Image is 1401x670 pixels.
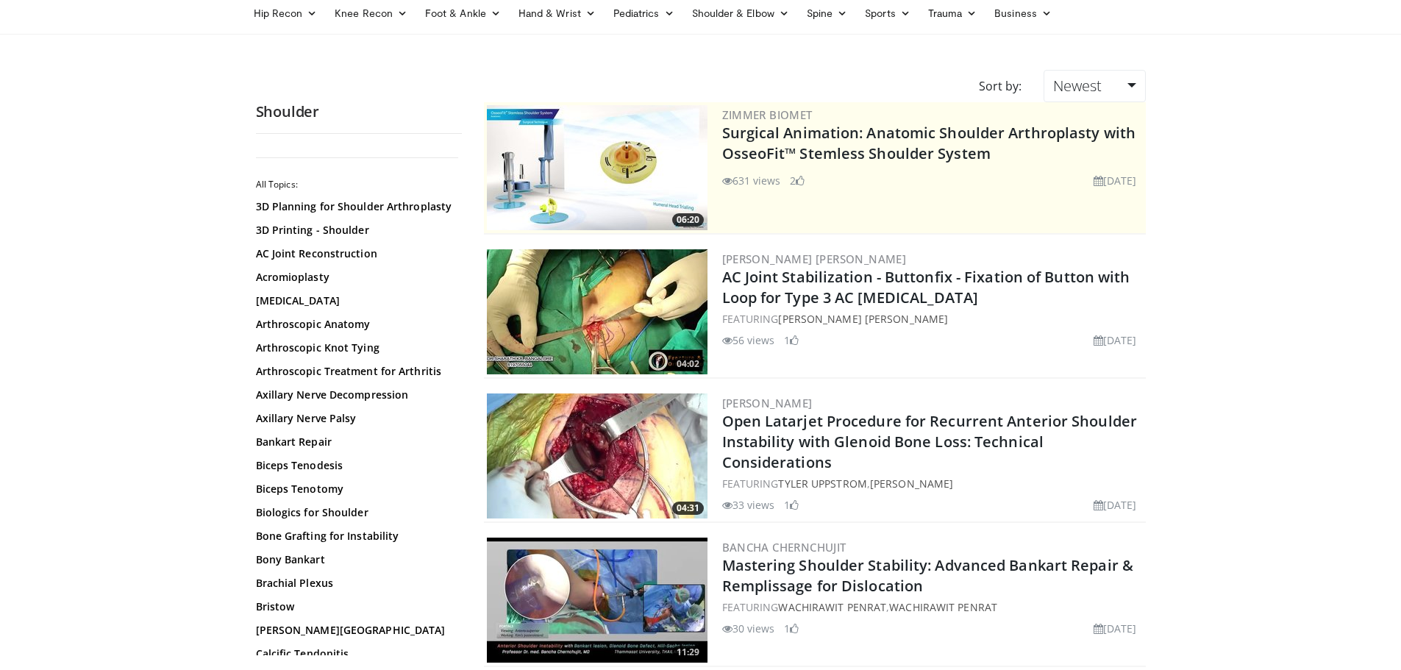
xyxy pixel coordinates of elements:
a: [PERSON_NAME] [870,477,953,491]
a: Acromioplasty [256,270,454,285]
li: 30 views [722,621,775,636]
a: [PERSON_NAME] [722,396,813,410]
a: Arthroscopic Treatment for Arthritis [256,364,454,379]
span: Newest [1053,76,1102,96]
li: 1 [784,332,799,348]
li: 56 views [722,332,775,348]
img: 2b2da37e-a9b6-423e-b87e-b89ec568d167.300x170_q85_crop-smart_upscale.jpg [487,393,707,518]
a: Biologics for Shoulder [256,505,454,520]
a: Bancha Chernchujit [722,540,846,555]
a: Wachirawit Penrat [889,600,997,614]
a: Tyler Uppstrom [778,477,866,491]
a: Surgical Animation: Anatomic Shoulder Arthroplasty with OsseoFit™ Stemless Shoulder System [722,123,1136,163]
h2: Shoulder [256,102,462,121]
li: 1 [784,621,799,636]
a: Zimmer Biomet [722,107,813,122]
img: c2f644dc-a967-485d-903d-283ce6bc3929.300x170_q85_crop-smart_upscale.jpg [487,249,707,374]
a: Arthroscopic Knot Tying [256,341,454,355]
a: Mastering Shoulder Stability: Advanced Bankart Repair & Remplissage for Dislocation [722,555,1134,596]
a: 11:29 [487,538,707,663]
span: 11:29 [672,646,704,659]
a: 04:02 [487,249,707,374]
img: 84e7f812-2061-4fff-86f6-cdff29f66ef4.300x170_q85_crop-smart_upscale.jpg [487,105,707,230]
li: [DATE] [1094,621,1137,636]
div: Sort by: [968,70,1033,102]
div: FEATURING [722,311,1143,327]
a: Bony Bankart [256,552,454,567]
a: Bankart Repair [256,435,454,449]
li: [DATE] [1094,497,1137,513]
span: 04:31 [672,502,704,515]
a: Open Latarjet Procedure for Recurrent Anterior Shoulder Instability with Glenoid Bone Loss: Techn... [722,411,1138,472]
img: 12bfd8a1-61c9-4857-9f26-c8a25e8997c8.300x170_q85_crop-smart_upscale.jpg [487,538,707,663]
span: 06:20 [672,213,704,227]
li: 33 views [722,497,775,513]
a: Bone Grafting for Instability [256,529,454,544]
div: FEATURING , [722,599,1143,615]
a: AC Joint Reconstruction [256,246,454,261]
a: 04:31 [487,393,707,518]
a: Axillary Nerve Decompression [256,388,454,402]
a: 3D Printing - Shoulder [256,223,454,238]
li: 631 views [722,173,781,188]
h2: All Topics: [256,179,458,190]
li: 1 [784,497,799,513]
a: [PERSON_NAME][GEOGRAPHIC_DATA] [256,623,454,638]
div: FEATURING , [722,476,1143,491]
a: Axillary Nerve Palsy [256,411,454,426]
li: [DATE] [1094,332,1137,348]
a: 3D Planning for Shoulder Arthroplasty [256,199,454,214]
a: Wachirawit Penrat [778,600,886,614]
a: Brachial Plexus [256,576,454,591]
span: 04:02 [672,357,704,371]
a: Biceps Tenodesis [256,458,454,473]
a: 06:20 [487,105,707,230]
li: 2 [790,173,805,188]
a: Biceps Tenotomy [256,482,454,496]
a: Newest [1044,70,1145,102]
li: [DATE] [1094,173,1137,188]
a: [PERSON_NAME] [PERSON_NAME] [778,312,948,326]
a: AC Joint Stabilization - Buttonfix - Fixation of Button with Loop for Type 3 AC [MEDICAL_DATA] [722,267,1130,307]
a: Arthroscopic Anatomy [256,317,454,332]
a: [MEDICAL_DATA] [256,293,454,308]
a: Bristow [256,599,454,614]
a: [PERSON_NAME] [PERSON_NAME] [722,252,907,266]
a: Calcific Tendonitis [256,646,454,661]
